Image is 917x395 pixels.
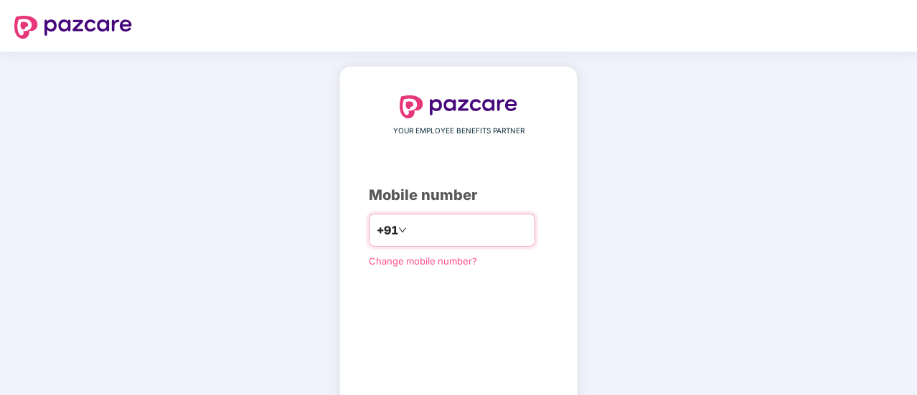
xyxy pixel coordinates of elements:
div: Mobile number [369,184,548,206]
img: logo [14,16,132,39]
span: YOUR EMPLOYEE BENEFITS PARTNER [393,125,525,137]
span: +91 [377,222,398,239]
img: logo [400,95,517,118]
a: Change mobile number? [369,255,477,267]
span: down [398,226,407,234]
